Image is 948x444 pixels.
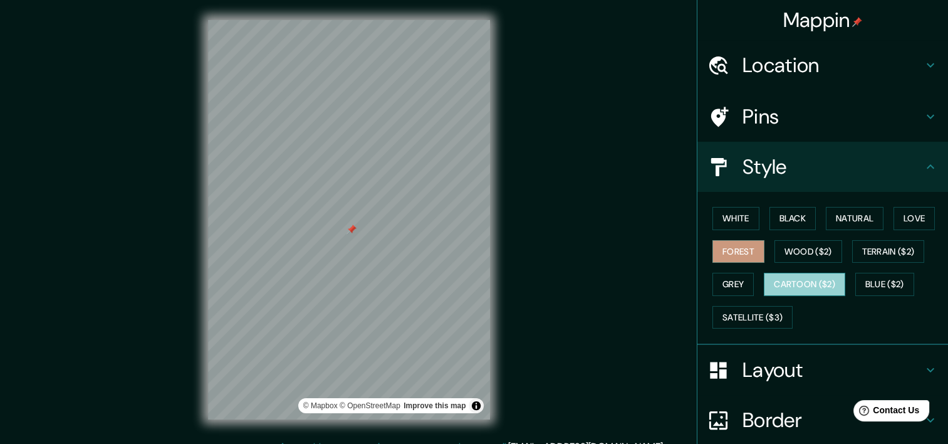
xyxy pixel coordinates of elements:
iframe: Help widget launcher [836,395,934,430]
img: pin-icon.png [852,17,862,27]
h4: Border [742,408,923,433]
h4: Style [742,154,923,179]
button: Wood ($2) [774,240,842,263]
button: Satellite ($3) [712,306,793,329]
div: Style [697,142,948,192]
div: Pins [697,92,948,142]
button: Cartoon ($2) [764,273,845,296]
canvas: Map [208,20,490,420]
h4: Location [742,53,923,78]
button: Forest [712,240,764,263]
button: Blue ($2) [855,273,914,296]
h4: Pins [742,104,923,129]
a: Map feedback [404,401,466,410]
a: OpenStreetMap [340,401,400,410]
h4: Layout [742,357,923,383]
button: Grey [712,273,754,296]
a: Mapbox [303,401,338,410]
button: Terrain ($2) [852,240,925,263]
button: Natural [826,207,883,230]
button: Love [893,207,935,230]
button: White [712,207,759,230]
button: Black [769,207,816,230]
div: Location [697,40,948,90]
h4: Mappin [783,8,863,33]
button: Toggle attribution [469,398,484,413]
div: Layout [697,345,948,395]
